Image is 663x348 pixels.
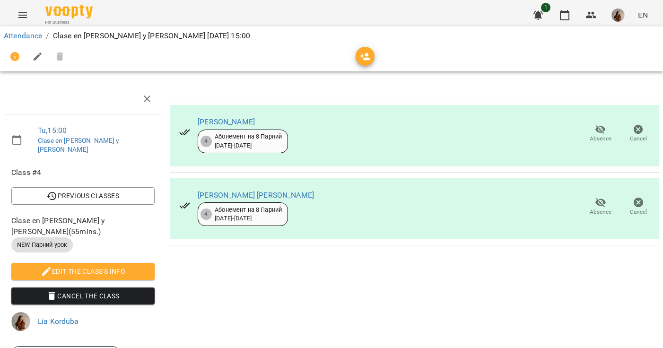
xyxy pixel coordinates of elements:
[11,4,34,26] button: Menu
[201,136,212,147] div: 4
[634,6,652,24] button: EN
[45,19,93,26] span: For Business
[4,30,659,42] nav: breadcrumb
[11,312,30,331] img: 3ce433daf340da6b7c5881d4c37f3cdb.png
[215,206,282,223] div: Абонемент на 8 Парний [DATE] - [DATE]
[11,167,155,178] span: Class #4
[11,241,73,249] span: NEW Парний урок
[619,121,657,147] button: Cancel
[619,193,657,220] button: Cancel
[611,9,625,22] img: 3ce433daf340da6b7c5881d4c37f3cdb.png
[38,126,67,135] a: Tu , 15:00
[638,10,648,20] span: EN
[198,191,314,200] a: [PERSON_NAME] [PERSON_NAME]
[4,31,42,40] a: Attendance
[38,137,120,154] a: Clase en [PERSON_NAME] y [PERSON_NAME]
[11,263,155,280] button: Edit the class's Info
[38,317,79,326] a: Lía Korduba
[215,132,282,150] div: Абонемент на 8 Парний [DATE] - [DATE]
[582,193,619,220] button: Absence
[53,30,251,42] p: Clase en [PERSON_NAME] y [PERSON_NAME] [DATE] 15:00
[630,208,647,216] span: Cancel
[590,208,611,216] span: Absence
[19,190,147,201] span: Previous Classes
[11,187,155,204] button: Previous Classes
[590,135,611,143] span: Absence
[11,287,155,304] button: Cancel the class
[46,30,49,42] li: /
[19,290,147,302] span: Cancel the class
[45,5,93,18] img: Voopty Logo
[541,3,550,12] span: 1
[582,121,619,147] button: Absence
[11,215,155,237] span: Clase en [PERSON_NAME] y [PERSON_NAME] ( 55 mins. )
[19,266,147,277] span: Edit the class's Info
[198,117,255,126] a: [PERSON_NAME]
[630,135,647,143] span: Cancel
[201,209,212,220] div: 4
